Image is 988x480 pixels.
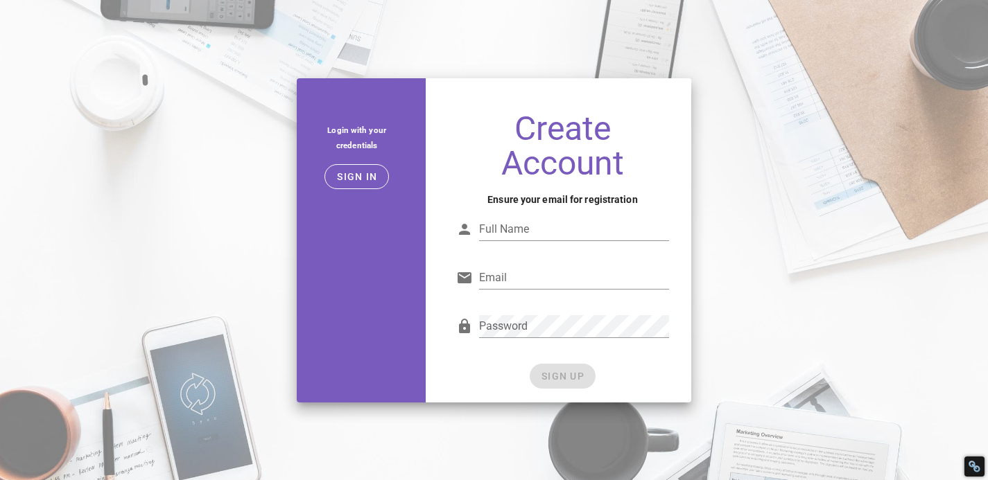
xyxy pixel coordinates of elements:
button: Sign in [324,164,389,189]
div: Restore Info Box &#10;&#10;NoFollow Info:&#10; META-Robots NoFollow: &#09;false&#10; META-Robots ... [968,460,981,473]
h4: Ensure your email for registration [456,192,670,207]
h5: Login with your credentials [308,123,406,153]
h1: Create Account [456,112,670,181]
span: Sign in [336,171,377,182]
